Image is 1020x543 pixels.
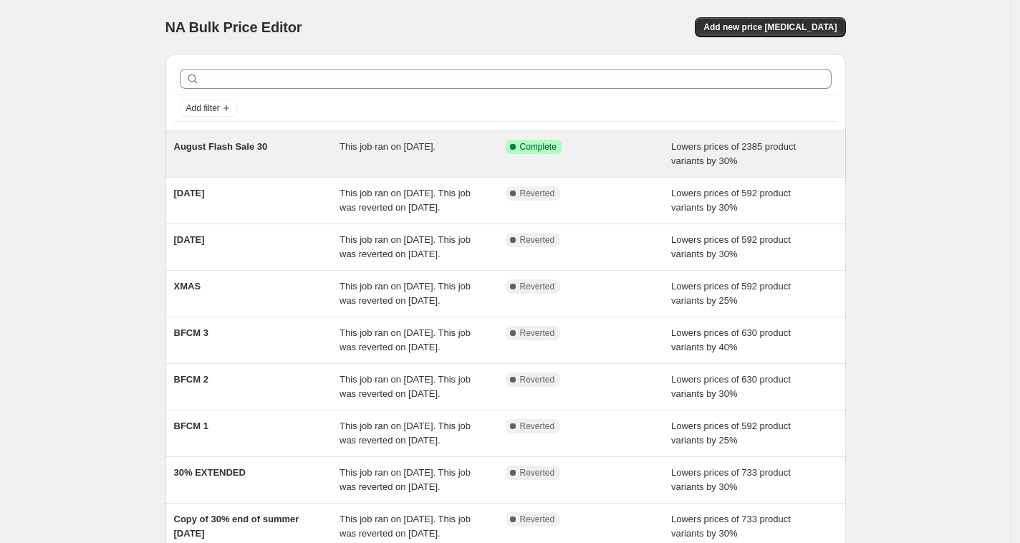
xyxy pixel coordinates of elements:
span: Lowers prices of 2385 product variants by 30% [671,141,796,166]
span: This job ran on [DATE]. This job was reverted on [DATE]. [340,514,471,539]
span: Lowers prices of 733 product variants by 30% [671,514,791,539]
span: Lowers prices of 733 product variants by 30% [671,467,791,492]
span: Lowers prices of 630 product variants by 40% [671,327,791,352]
span: NA Bulk Price Editor [165,19,302,35]
span: Complete [520,141,557,153]
span: Lowers prices of 592 product variants by 30% [671,234,791,259]
span: 30% EXTENDED [174,467,246,478]
span: XMAS [174,281,201,292]
span: August Flash Sale 30 [174,141,268,152]
span: This job ran on [DATE]. [340,141,436,152]
span: BFCM 2 [174,374,208,385]
span: This job ran on [DATE]. This job was reverted on [DATE]. [340,374,471,399]
span: This job ran on [DATE]. This job was reverted on [DATE]. [340,234,471,259]
span: Reverted [520,281,555,292]
span: Add filter [186,102,220,114]
span: This job ran on [DATE]. This job was reverted on [DATE]. [340,421,471,446]
span: This job ran on [DATE]. This job was reverted on [DATE]. [340,281,471,306]
span: Lowers prices of 592 product variants by 25% [671,421,791,446]
span: This job ran on [DATE]. This job was reverted on [DATE]. [340,467,471,492]
span: Reverted [520,421,555,432]
span: Reverted [520,467,555,479]
span: Lowers prices of 592 product variants by 25% [671,281,791,306]
span: BFCM 3 [174,327,208,338]
span: Lowers prices of 592 product variants by 30% [671,188,791,213]
span: [DATE] [174,188,205,198]
span: Reverted [520,327,555,339]
span: Reverted [520,374,555,385]
span: Reverted [520,514,555,525]
span: Copy of 30% end of summer [DATE] [174,514,299,539]
span: This job ran on [DATE]. This job was reverted on [DATE]. [340,327,471,352]
button: Add filter [180,100,237,117]
span: Add new price [MEDICAL_DATA] [703,21,837,33]
span: Reverted [520,234,555,246]
span: This job ran on [DATE]. This job was reverted on [DATE]. [340,188,471,213]
span: Reverted [520,188,555,199]
span: Lowers prices of 630 product variants by 30% [671,374,791,399]
span: BFCM 1 [174,421,208,431]
button: Add new price [MEDICAL_DATA] [695,17,845,37]
span: [DATE] [174,234,205,245]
